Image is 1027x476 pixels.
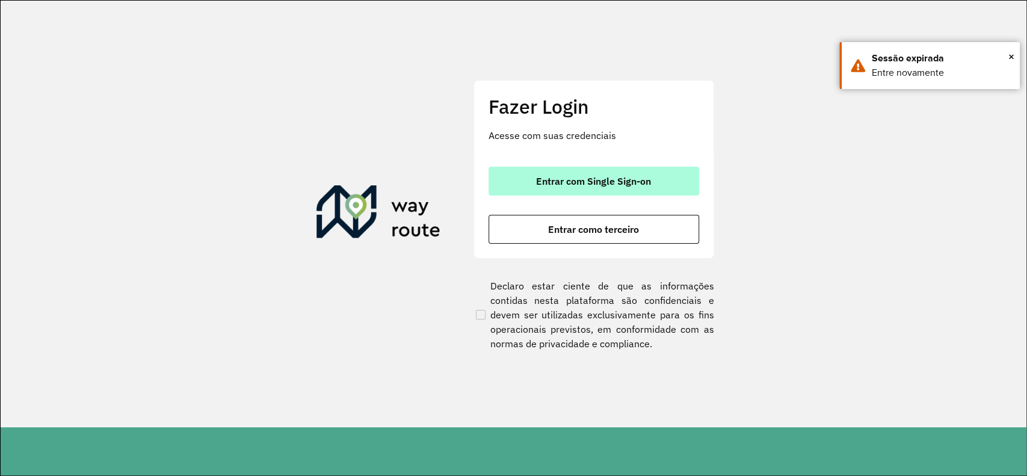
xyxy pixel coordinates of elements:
h2: Fazer Login [489,95,699,118]
div: Sessão expirada [872,51,1011,66]
div: Entre novamente [872,66,1011,80]
span: Entrar com Single Sign-on [536,176,651,186]
button: button [489,215,699,244]
img: Roteirizador AmbevTech [316,185,440,243]
button: button [489,167,699,196]
label: Declaro estar ciente de que as informações contidas nesta plataforma são confidenciais e devem se... [473,279,714,351]
p: Acesse com suas credenciais [489,128,699,143]
button: Close [1008,48,1014,66]
span: × [1008,48,1014,66]
span: Entrar como terceiro [548,224,639,234]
